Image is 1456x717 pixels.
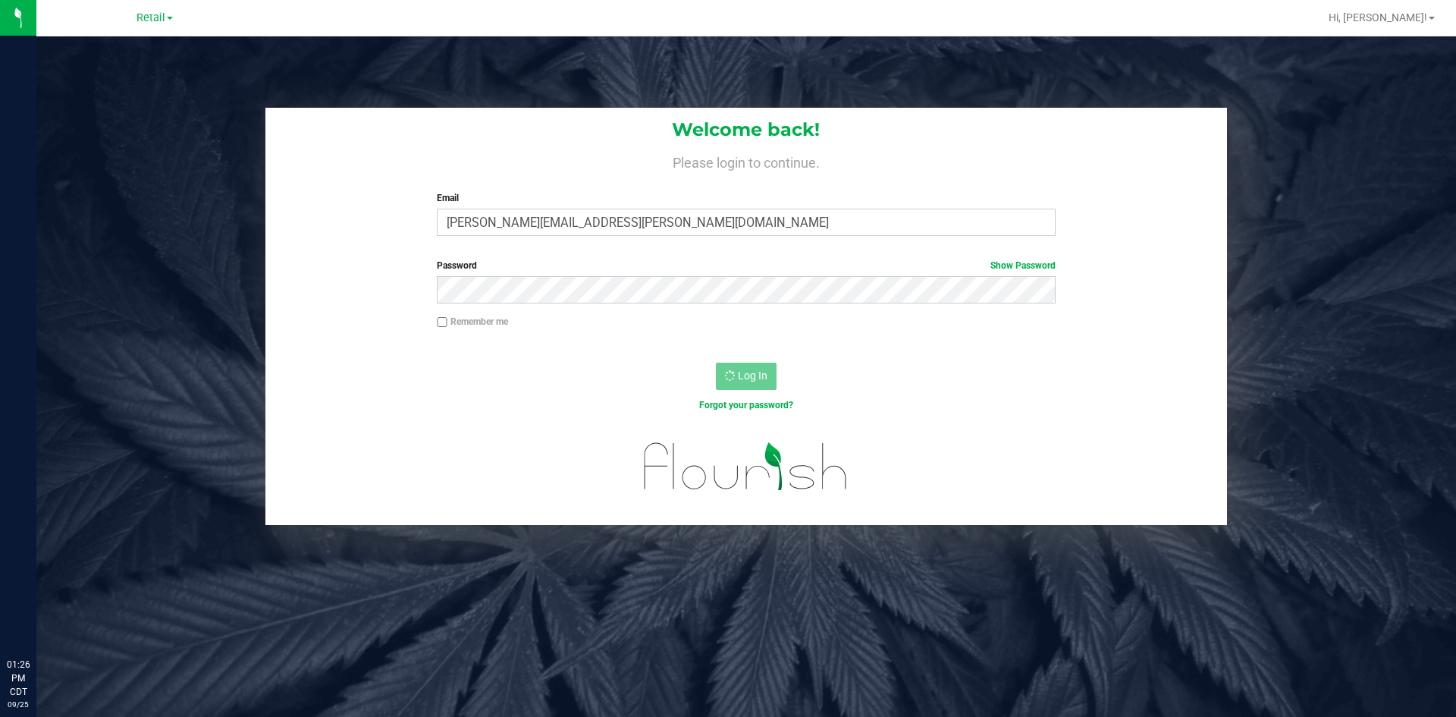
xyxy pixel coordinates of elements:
label: Email [437,191,1055,205]
span: Retail [136,11,165,24]
a: Forgot your password? [699,400,793,410]
span: Hi, [PERSON_NAME]! [1329,11,1427,24]
h1: Welcome back! [265,120,1227,140]
button: Log In [716,363,777,390]
a: Show Password [990,260,1056,271]
p: 09/25 [7,699,30,710]
h4: Please login to continue. [265,152,1227,170]
span: Password [437,260,477,271]
img: flourish_logo.svg [626,428,866,505]
p: 01:26 PM CDT [7,658,30,699]
input: Remember me [437,317,447,328]
label: Remember me [437,315,508,329]
span: Log In [738,370,767,382]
